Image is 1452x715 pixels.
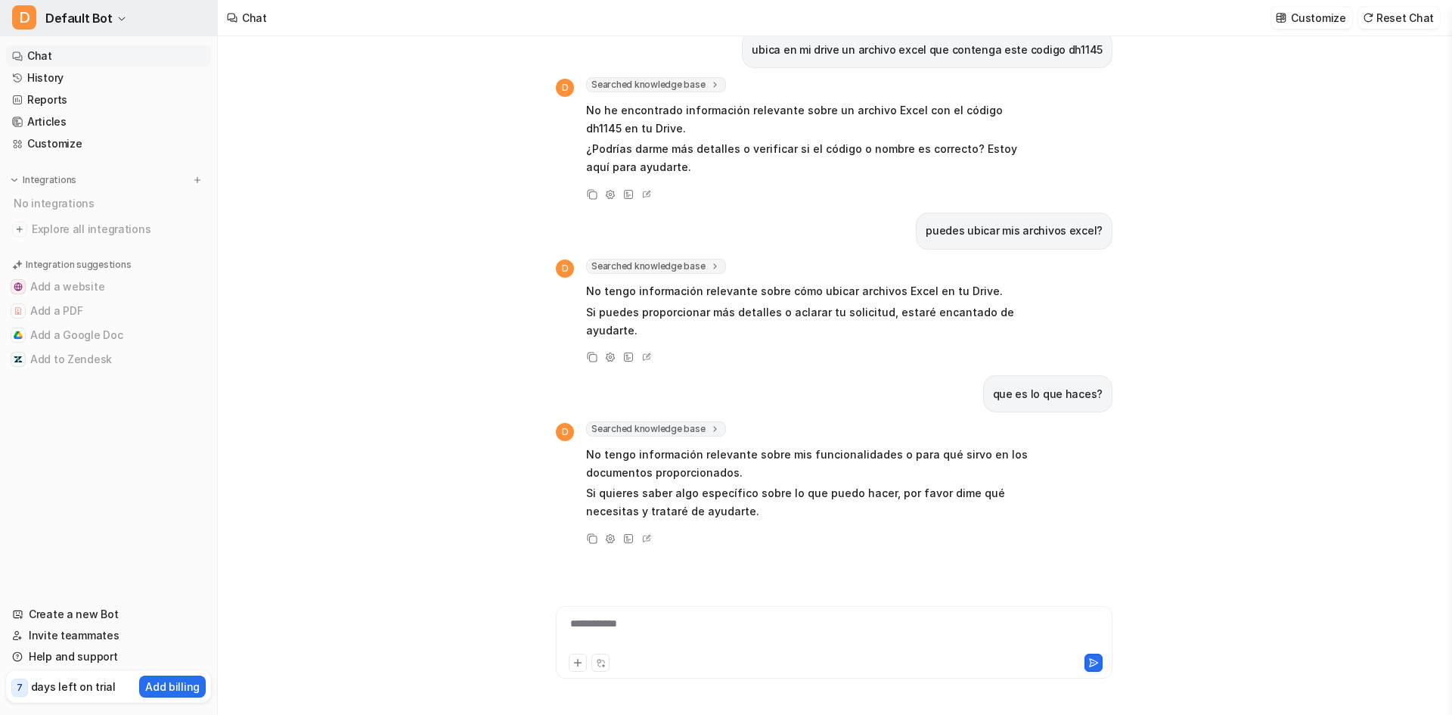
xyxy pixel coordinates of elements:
[9,175,20,185] img: expand menu
[6,299,211,323] button: Add a PDFAdd a PDF
[556,423,574,441] span: D
[586,140,1028,176] p: ¿Podrías darme más detalles o verificar si el código o nombre es correcto? Estoy aquí para ayudarte.
[6,646,211,667] a: Help and support
[1291,10,1345,26] p: Customize
[586,303,1028,340] p: Si puedes proporcionar más detalles o aclarar tu solicitud, estaré encantado de ayudarte.
[12,5,36,30] span: D
[145,679,200,695] p: Add billing
[12,222,27,237] img: explore all integrations
[6,275,211,299] button: Add a websiteAdd a website
[31,679,116,695] p: days left on trial
[586,421,726,437] span: Searched knowledge base
[6,67,211,89] a: History
[6,219,211,240] a: Explore all integrations
[32,217,205,241] span: Explore all integrations
[6,625,211,646] a: Invite teammates
[586,446,1028,482] p: No tengo información relevante sobre mis funcionalidades o para qué sirvo en los documentos propo...
[14,355,23,364] img: Add to Zendesk
[192,175,203,185] img: menu_add.svg
[586,101,1028,138] p: No he encontrado información relevante sobre un archivo Excel con el código dh1145 en tu Drive.
[1276,12,1286,23] img: customize
[14,282,23,291] img: Add a website
[6,323,211,347] button: Add a Google DocAdd a Google Doc
[586,259,726,274] span: Searched knowledge base
[242,10,267,26] div: Chat
[1271,7,1351,29] button: Customize
[17,681,23,695] p: 7
[6,45,211,67] a: Chat
[752,41,1103,59] p: ubica en mi drive un archivo excel que contenga este codigo dh1145
[586,77,726,92] span: Searched knowledge base
[26,258,131,272] p: Integration suggestions
[6,133,211,154] a: Customize
[9,191,211,216] div: No integrations
[23,174,76,186] p: Integrations
[6,89,211,110] a: Reports
[1358,7,1440,29] button: Reset Chat
[556,260,574,278] span: D
[6,604,211,625] a: Create a new Bot
[6,111,211,132] a: Articles
[926,222,1103,240] p: puedes ubicar mis archivos excel?
[586,282,1028,300] p: No tengo información relevante sobre cómo ubicar archivos Excel en tu Drive.
[993,385,1103,403] p: que es lo que haces?
[139,676,206,698] button: Add billing
[14,306,23,316] img: Add a PDF
[6,347,211,371] button: Add to ZendeskAdd to Zendesk
[45,8,113,29] span: Default Bot
[556,79,574,97] span: D
[586,484,1028,521] p: Si quieres saber algo específico sobre lo que puedo hacer, por favor dime qué necesitas y trataré...
[14,331,23,340] img: Add a Google Doc
[1363,12,1373,23] img: reset
[6,173,81,188] button: Integrations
